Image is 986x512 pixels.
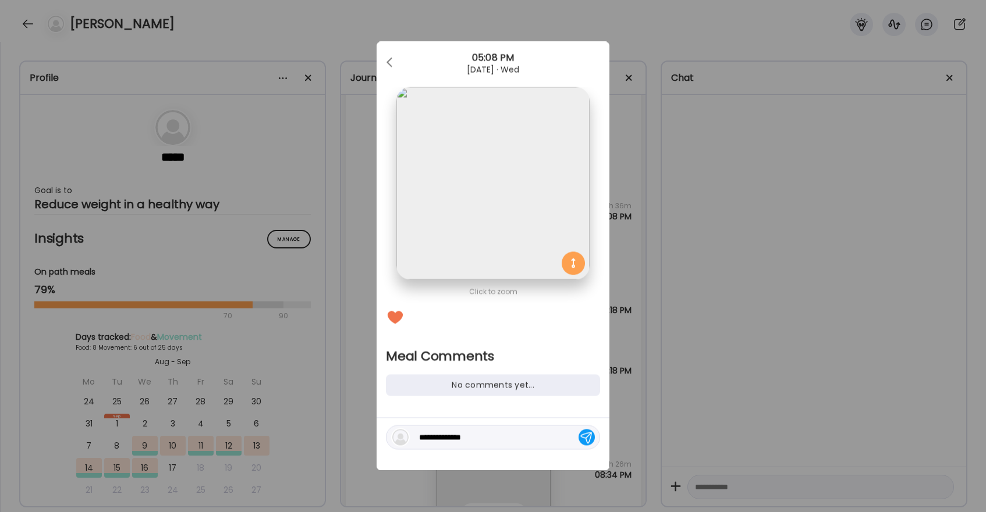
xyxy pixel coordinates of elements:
div: Click to zoom [386,285,600,299]
h2: Meal Comments [386,348,600,365]
img: images%2FyN52E8KBsQPlWhIVNLKrthkW1YP2%2FCNHgltbWKFrRRO4IPT8G%2FKTw3QqtQ2wmSj3JjfTiZ_1080 [396,87,589,280]
div: 05:08 PM [377,51,609,65]
div: No comments yet... [386,375,600,396]
div: [DATE] · Wed [377,65,609,74]
img: bg-avatar-default.svg [392,429,409,446]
